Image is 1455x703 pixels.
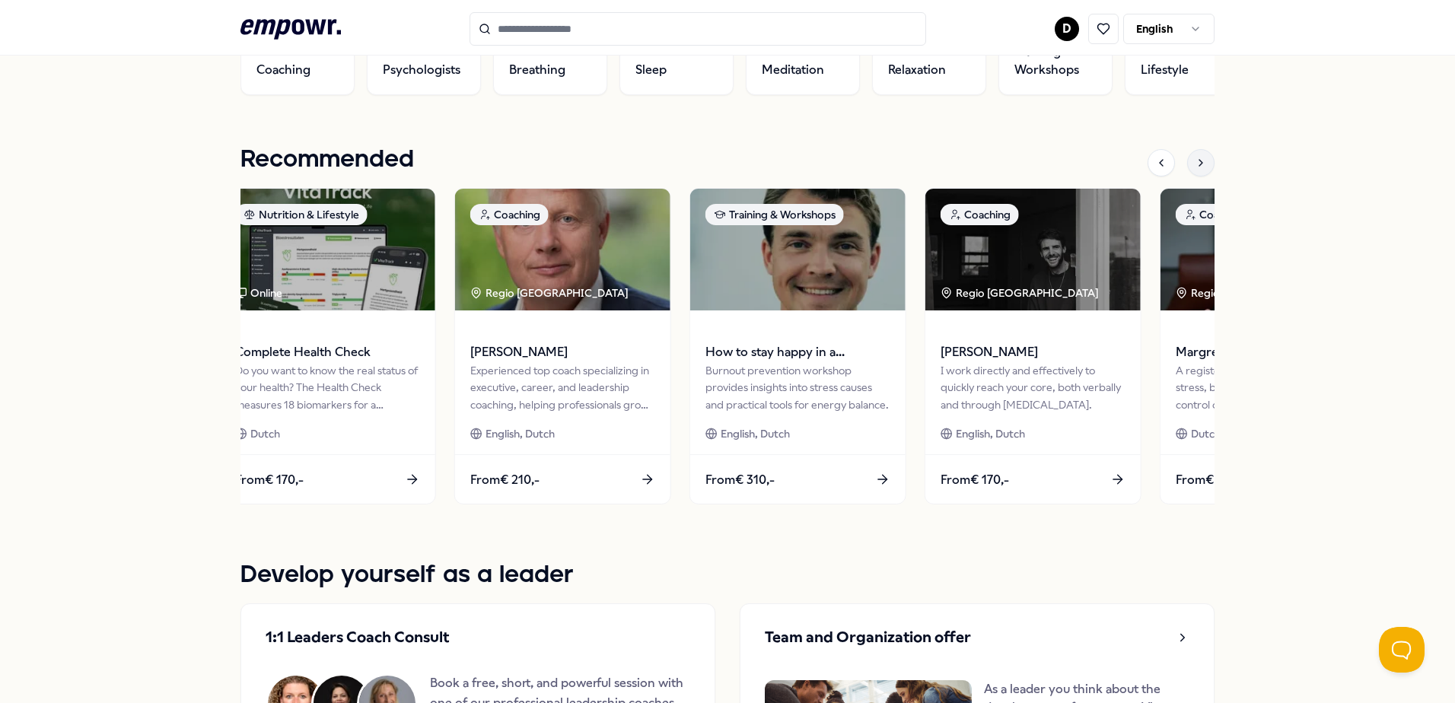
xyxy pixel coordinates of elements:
[470,362,655,413] div: Experienced top coach specializing in executive, career, and leadership coaching, helping profess...
[721,425,790,442] span: English, Dutch
[266,628,449,647] p: 1:1 Leaders Coach Consult
[941,285,1101,301] div: Regio [GEOGRAPHIC_DATA]
[455,189,670,310] img: package image
[240,556,1215,594] h1: Develop yourself as a leader
[470,12,926,46] input: Search for products, categories or subcategories
[705,470,775,490] span: From € 310,-
[235,342,420,362] span: Complete Health Check
[941,204,1019,225] div: Coaching
[1176,285,1336,301] div: Regio [GEOGRAPHIC_DATA]
[1055,17,1079,41] button: D
[1141,43,1223,79] span: Nutrition & Lifestyle
[1176,470,1247,490] span: From € 450,-
[256,61,310,79] span: Coaching
[941,342,1125,362] span: [PERSON_NAME]
[470,470,540,490] span: From € 210,-
[1176,204,1254,225] div: Coaching
[235,470,304,490] span: From € 170,-
[470,204,549,225] div: Coaching
[925,188,1141,504] a: package imageCoachingRegio [GEOGRAPHIC_DATA] [PERSON_NAME]I work directly and effectively to quic...
[689,188,906,504] a: package imageTraining & WorkshopsHow to stay happy in a performance society (workshop)Burnout pre...
[1160,189,1376,310] img: package image
[250,425,280,442] span: Dutch
[1379,627,1425,673] iframe: Help Scout Beacon - Open
[705,342,890,362] span: How to stay happy in a performance society (workshop)
[705,204,844,225] div: Training & Workshops
[470,285,631,301] div: Regio [GEOGRAPHIC_DATA]
[220,189,435,310] img: package image
[941,362,1125,413] div: I work directly and effectively to quickly reach your core, both verbally and through [MEDICAL_DA...
[925,189,1141,310] img: package image
[219,188,436,504] a: package imageNutrition & LifestyleOnlineComplete Health CheckDo you want to know the real status ...
[941,470,1009,490] span: From € 170,-
[635,61,667,79] span: Sleep
[509,61,565,79] span: Breathing
[470,342,655,362] span: [PERSON_NAME]
[235,362,420,413] div: Do you want to know the real status of your health? The Health Check measures 18 biomarkers for a...
[956,425,1025,442] span: English, Dutch
[705,362,890,413] div: Burnout prevention workshop provides insights into stress causes and practical tools for energy b...
[235,204,368,225] div: Nutrition & Lifestyle
[486,425,555,442] span: English, Dutch
[235,285,282,301] div: Online
[383,61,460,79] span: Psychologists
[690,189,906,310] img: package image
[1191,425,1221,442] span: Dutch
[1176,362,1361,413] div: A registered therapist assists with stress, burnout, and AD(H)D to regain control over thoughts a...
[762,43,844,79] span: Mindfulness & Meditation
[888,61,946,79] span: Relaxation
[1160,188,1377,504] a: package imageCoachingRegio [GEOGRAPHIC_DATA] Margreet TopA registered therapist assists with stre...
[1014,43,1097,79] span: Training & Workshops
[765,628,971,647] p: Team and Organization offer
[1176,342,1361,362] span: Margreet Top
[240,141,414,179] h1: Recommended
[454,188,671,504] a: package imageCoachingRegio [GEOGRAPHIC_DATA] [PERSON_NAME]Experienced top coach specializing in e...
